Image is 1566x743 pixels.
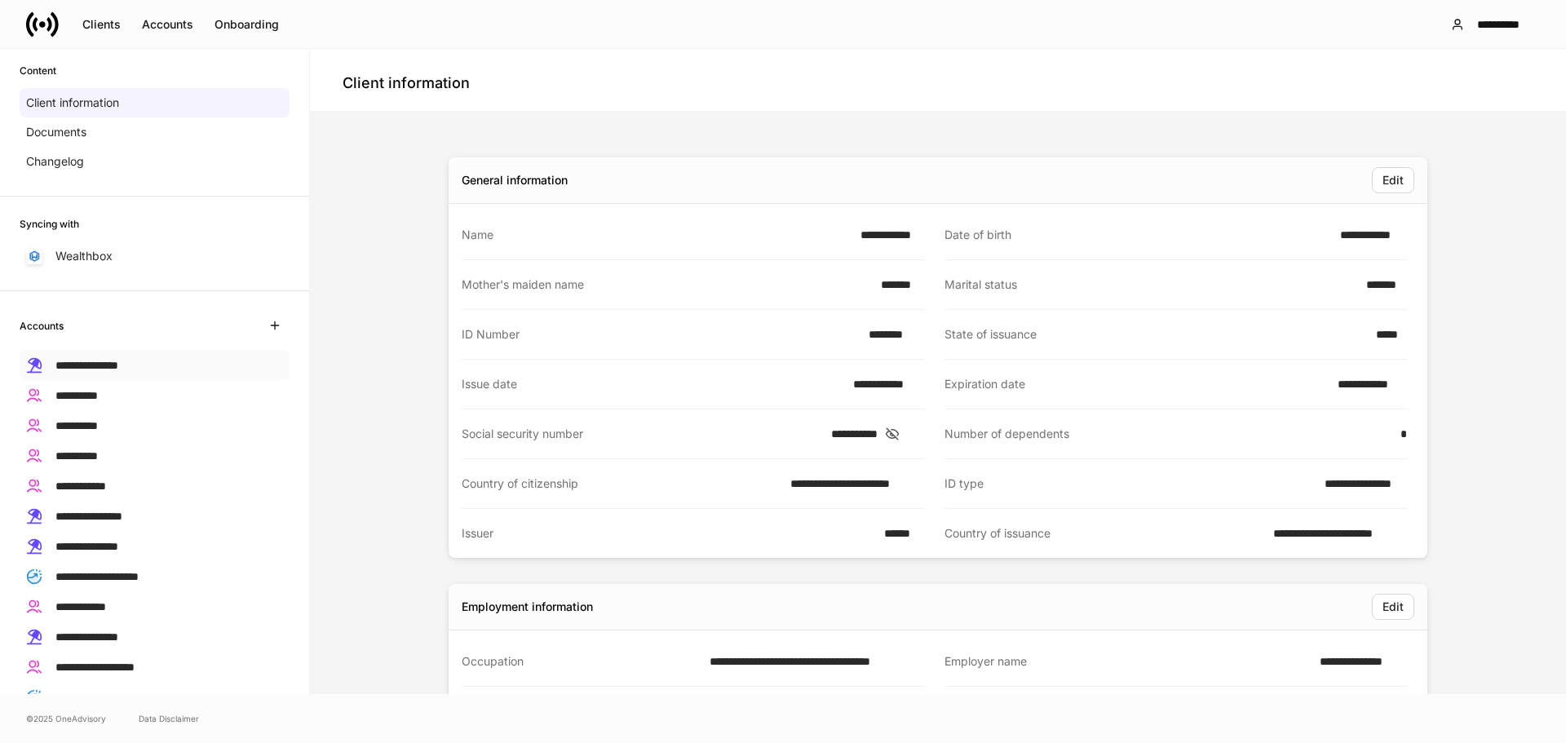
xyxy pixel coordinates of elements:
[142,19,193,30] div: Accounts
[215,19,279,30] div: Onboarding
[462,599,593,615] div: Employment information
[20,117,290,147] a: Documents
[944,525,1263,542] div: Country of issuance
[26,124,86,140] p: Documents
[944,227,1330,243] div: Date of birth
[82,19,121,30] div: Clients
[462,172,568,188] div: General information
[1372,167,1414,193] button: Edit
[1382,175,1404,186] div: Edit
[462,525,874,542] div: Issuer
[20,318,64,334] h6: Accounts
[20,63,56,78] h6: Content
[20,241,290,271] a: Wealthbox
[204,11,290,38] button: Onboarding
[462,426,821,442] div: Social security number
[72,11,131,38] button: Clients
[944,376,1328,392] div: Expiration date
[462,227,851,243] div: Name
[462,276,871,293] div: Mother's maiden name
[462,475,781,492] div: Country of citizenship
[944,326,1366,343] div: State of issuance
[462,326,859,343] div: ID Number
[944,426,1391,442] div: Number of dependents
[20,147,290,176] a: Changelog
[462,653,700,670] div: Occupation
[26,153,84,170] p: Changelog
[343,73,470,93] h4: Client information
[131,11,204,38] button: Accounts
[20,216,79,232] h6: Syncing with
[1372,594,1414,620] button: Edit
[139,712,199,725] a: Data Disclaimer
[462,376,843,392] div: Issue date
[26,712,106,725] span: © 2025 OneAdvisory
[55,248,113,264] p: Wealthbox
[944,653,1310,670] div: Employer name
[1382,601,1404,613] div: Edit
[26,95,119,111] p: Client information
[944,475,1315,492] div: ID type
[944,276,1356,293] div: Marital status
[20,88,290,117] a: Client information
